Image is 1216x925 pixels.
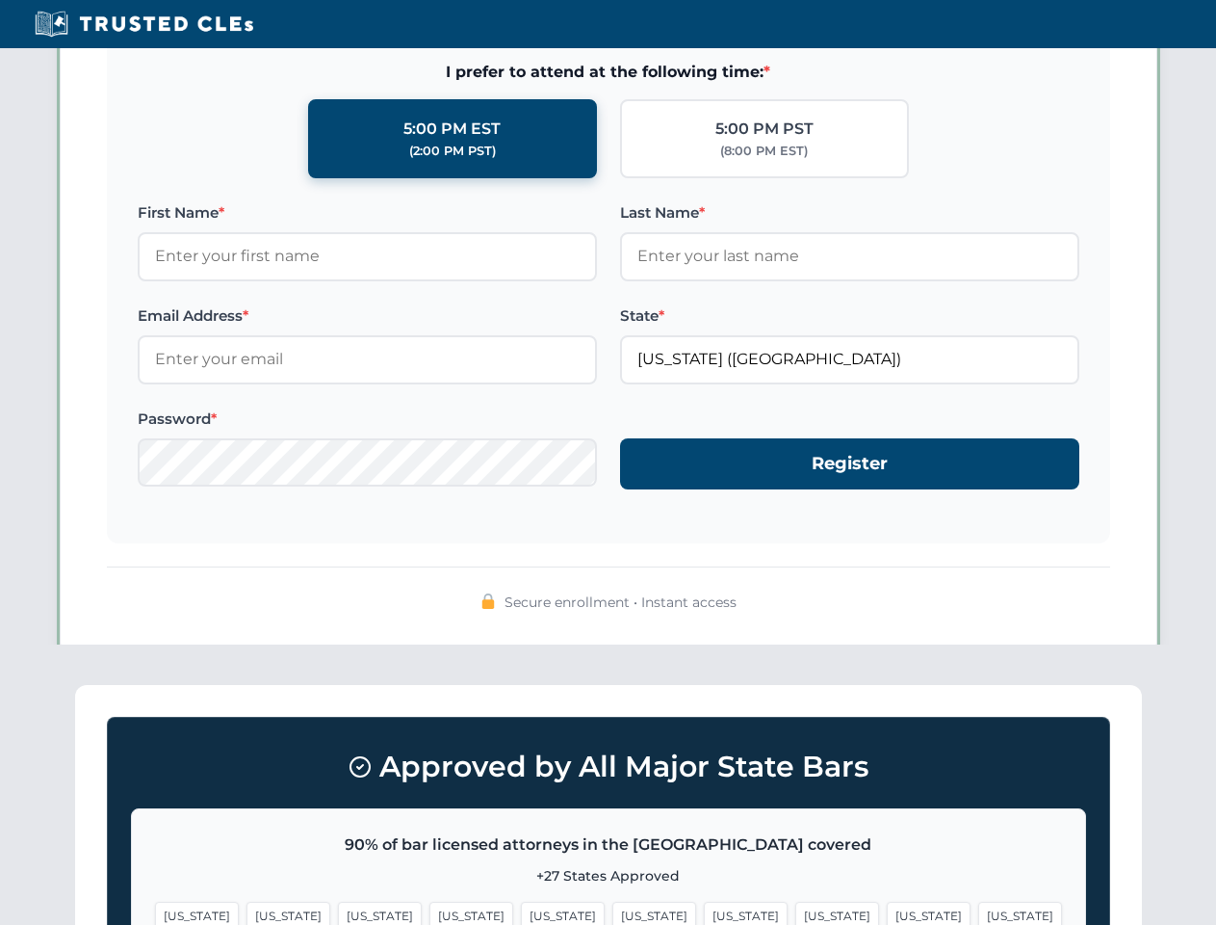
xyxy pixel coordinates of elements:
[138,232,597,280] input: Enter your first name
[29,10,259,39] img: Trusted CLEs
[138,335,597,383] input: Enter your email
[620,201,1079,225] label: Last Name
[505,592,737,613] span: Secure enrollment • Instant access
[138,201,597,225] label: First Name
[155,865,1062,886] p: +27 States Approved
[715,117,814,142] div: 5:00 PM PST
[620,335,1079,383] input: Florida (FL)
[138,60,1079,85] span: I prefer to attend at the following time:
[403,117,501,142] div: 5:00 PM EST
[409,142,496,161] div: (2:00 PM PST)
[155,832,1062,858] p: 90% of bar licensed attorneys in the [GEOGRAPHIC_DATA] covered
[480,594,496,609] img: 🔒
[620,232,1079,280] input: Enter your last name
[131,741,1086,793] h3: Approved by All Major State Bars
[620,304,1079,328] label: State
[138,408,597,431] label: Password
[620,438,1079,489] button: Register
[138,304,597,328] label: Email Address
[720,142,808,161] div: (8:00 PM EST)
